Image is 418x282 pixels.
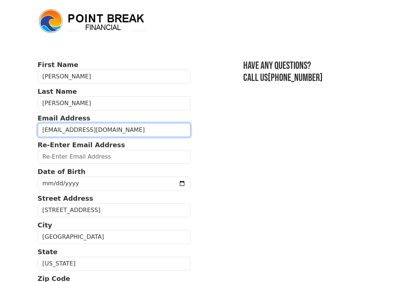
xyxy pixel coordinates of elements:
strong: City [38,221,52,229]
input: First Name [38,70,190,84]
h3: Call us [243,72,381,84]
strong: State [38,248,58,256]
strong: Last Name [38,88,77,95]
input: Email Address [38,123,190,137]
a: [PHONE_NUMBER] [268,72,323,84]
img: logo.png [38,8,148,34]
strong: Re-Enter Email Address [38,141,125,149]
strong: Street Address [38,194,93,202]
input: Last Name [38,96,190,110]
strong: Email Address [38,114,90,122]
strong: Date of Birth [38,168,86,175]
h3: Have any questions? [243,60,381,72]
input: Re-Enter Email Address [38,150,190,164]
input: Street Address [38,203,190,217]
input: City [38,230,190,244]
strong: First Name [38,61,78,68]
